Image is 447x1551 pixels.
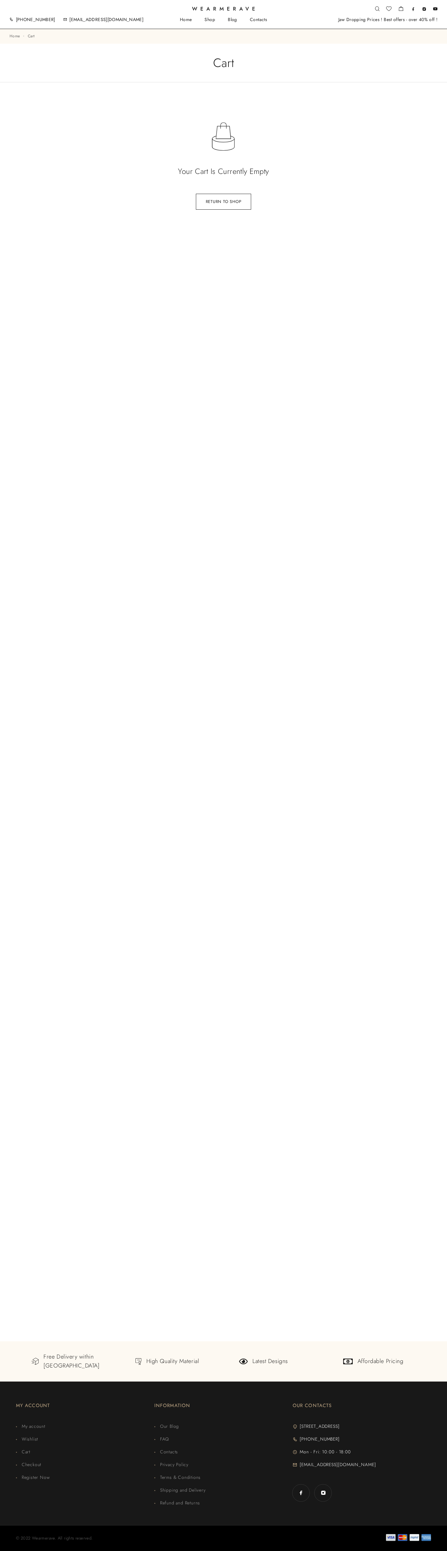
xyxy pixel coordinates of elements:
[221,17,243,22] a: Blog
[293,1401,332,1410] p: OUR CONTACTS
[158,1449,178,1455] span: Contacts
[252,1357,288,1366] div: Latest Designs
[154,1423,293,1429] a: Our Blog
[154,1449,293,1455] a: Contacts
[34,44,414,82] h1: Cart
[154,1401,190,1410] p: INFORMATION
[16,1533,224,1543] p: © 2022 Wearmerave. All rights reserved.
[28,33,35,39] span: Cart
[16,1423,154,1429] a: My account
[154,1487,293,1493] a: Shipping and Delivery
[20,1461,41,1468] span: Checkout
[158,1474,201,1480] span: Terms & Conditions
[158,1436,169,1442] span: FAQ
[154,1461,293,1468] a: Privacy Policy
[20,1423,45,1429] span: My account
[43,1352,104,1370] div: Free Delivery within [GEOGRAPHIC_DATA]
[158,1461,189,1468] span: Privacy Policy
[192,6,255,11] a: Wearmerave
[96,167,351,176] h2: Your cart is currently empty
[20,1449,30,1455] span: Cart
[16,1436,154,1442] a: Wishlist
[358,1357,404,1366] div: Affordable Pricing
[298,1461,376,1468] span: [EMAIL_ADDRESS][DOMAIN_NAME]
[154,1500,293,1506] a: Refund and Returns
[243,17,274,22] a: Contacts
[298,1436,340,1442] span: [PHONE_NUMBER]
[16,16,55,23] a: [PHONE_NUMBER]
[69,16,143,23] a: [EMAIL_ADDRESS][DOMAIN_NAME]
[154,1436,293,1442] a: FAQ
[158,1423,179,1429] span: Our Blog
[338,17,438,22] div: Jaw Dropping Prices ! Best offers - over 40% off !
[20,1436,38,1442] span: Wishlist
[293,1436,431,1442] a: [PHONE_NUMBER]
[16,1401,50,1410] p: MY ACCOUNT
[198,17,221,22] a: Shop
[192,6,258,11] span: Wearmerave
[173,17,198,22] a: Home
[158,1487,206,1493] span: Shipping and Delivery
[196,194,251,210] a: Return to shop
[154,1474,293,1480] a: Terms & Conditions
[20,1474,50,1480] span: Register Now
[16,1449,154,1455] a: Cart
[146,1357,199,1366] div: High Quality Material
[10,33,20,39] a: Home
[293,1461,431,1468] a: [EMAIL_ADDRESS][DOMAIN_NAME]
[16,1474,154,1480] a: Register Now
[16,1461,154,1468] a: Checkout
[298,1423,339,1429] span: [STREET_ADDRESS]
[298,1449,351,1455] span: Mon - Fri: 10:00 - 18:00
[158,1500,200,1506] span: Refund and Returns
